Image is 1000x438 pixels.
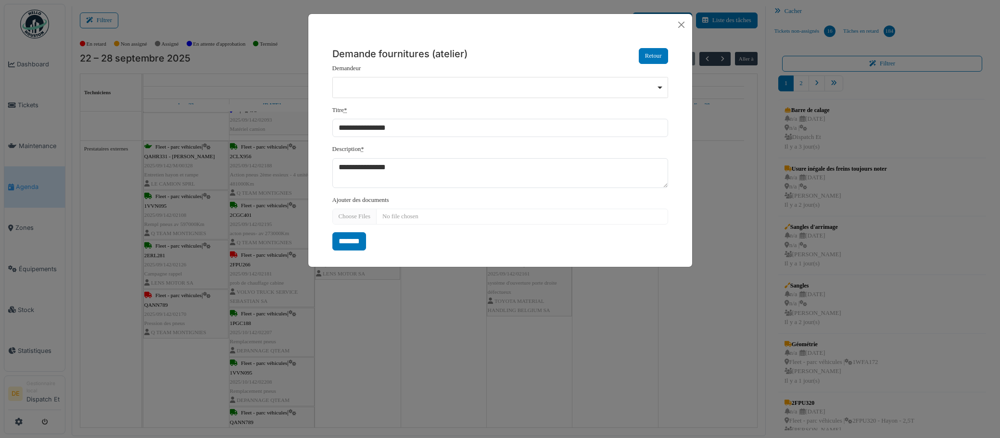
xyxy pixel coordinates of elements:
[332,48,468,60] h5: Demande fournitures (atelier)
[332,64,361,73] label: Demandeur
[344,107,347,113] abbr: Requis
[332,196,389,205] label: Ajouter des documents
[332,106,347,115] label: Titre
[639,48,668,64] button: Retour
[361,146,364,152] abbr: Requis
[332,145,364,154] label: Description
[674,18,688,32] button: Close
